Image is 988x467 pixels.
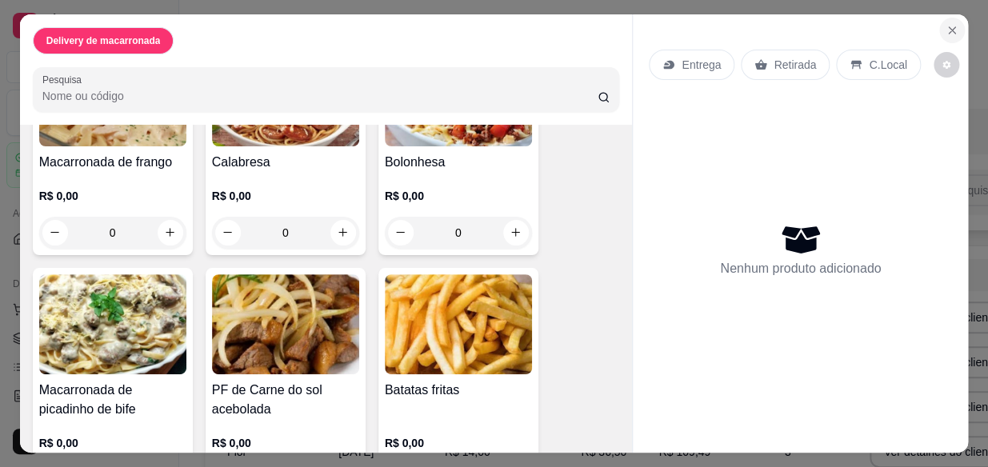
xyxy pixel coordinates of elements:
p: R$ 0,00 [385,435,532,451]
img: product-image [212,274,359,374]
p: Retirada [774,57,816,73]
input: Pesquisa [42,88,598,104]
p: R$ 0,00 [385,188,532,204]
h4: PF de Carne do sol acebolada [212,381,359,419]
p: R$ 0,00 [39,188,186,204]
label: Pesquisa [42,73,87,86]
h4: Calabresa [212,153,359,172]
button: decrease-product-quantity [934,52,959,78]
h4: Bolonhesa [385,153,532,172]
p: R$ 0,00 [212,188,359,204]
p: Delivery de macarronada [46,34,161,47]
h4: Macarronada de picadinho de bife [39,381,186,419]
img: product-image [385,274,532,374]
p: R$ 0,00 [39,435,186,451]
h4: Batatas fritas [385,381,532,400]
h4: Macarronada de frango [39,153,186,172]
p: Nenhum produto adicionado [720,259,881,278]
img: product-image [39,274,186,374]
button: Close [939,18,965,43]
p: C.Local [869,57,906,73]
p: Entrega [682,57,721,73]
p: R$ 0,00 [212,435,359,451]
